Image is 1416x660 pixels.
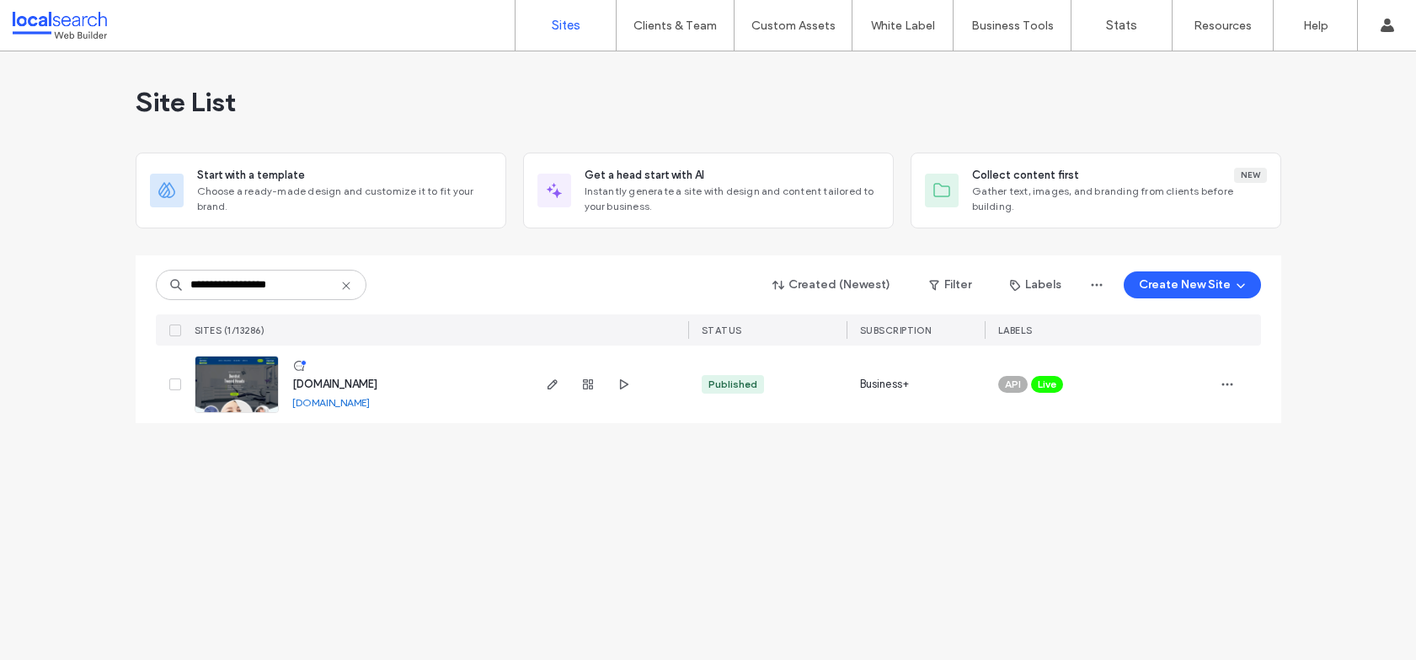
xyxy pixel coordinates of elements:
[972,184,1267,214] span: Gather text, images, and branding from clients before building.
[1106,18,1137,33] label: Stats
[972,167,1079,184] span: Collect content first
[136,153,506,228] div: Start with a templateChoose a ready-made design and customize it to fit your brand.
[860,376,910,393] span: Business+
[911,153,1281,228] div: Collect content firstNewGather text, images, and branding from clients before building.
[860,325,932,336] span: SUBSCRIPTION
[702,325,742,336] span: STATUS
[1303,19,1328,33] label: Help
[758,271,906,298] button: Created (Newest)
[912,271,988,298] button: Filter
[998,325,1033,336] span: LABELS
[871,19,935,33] label: White Label
[633,19,717,33] label: Clients & Team
[197,167,305,184] span: Start with a template
[1194,19,1252,33] label: Resources
[585,167,704,184] span: Get a head start with AI
[552,18,580,33] label: Sites
[1124,271,1261,298] button: Create New Site
[995,271,1077,298] button: Labels
[292,396,370,409] a: [DOMAIN_NAME]
[708,377,757,392] div: Published
[523,153,894,228] div: Get a head start with AIInstantly generate a site with design and content tailored to your business.
[292,378,377,390] a: [DOMAIN_NAME]
[751,19,836,33] label: Custom Assets
[197,184,492,214] span: Choose a ready-made design and customize it to fit your brand.
[136,85,236,119] span: Site List
[1234,168,1267,183] div: New
[1038,377,1056,392] span: Live
[195,325,265,336] span: SITES (1/13286)
[971,19,1054,33] label: Business Tools
[1005,377,1021,392] span: API
[585,184,879,214] span: Instantly generate a site with design and content tailored to your business.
